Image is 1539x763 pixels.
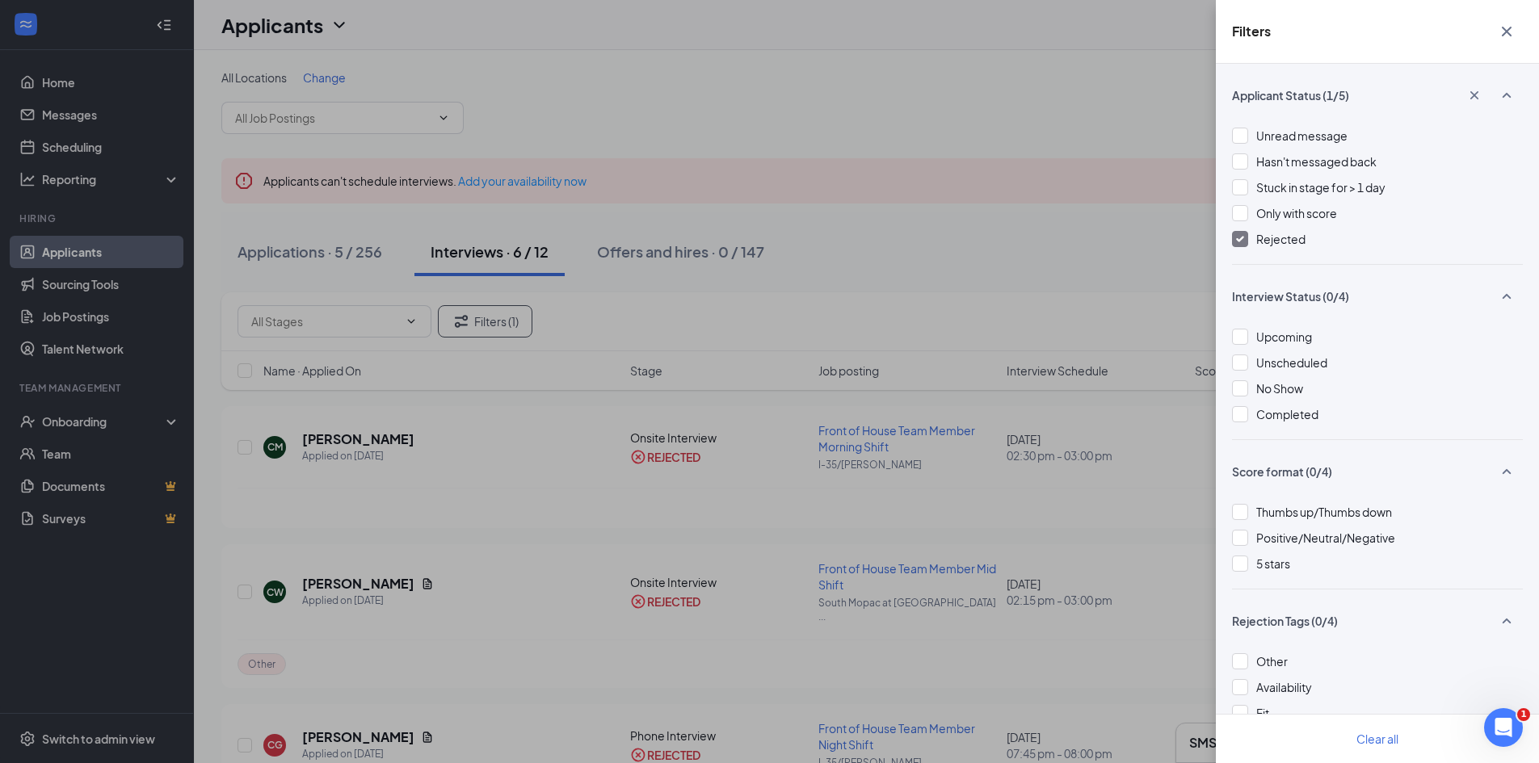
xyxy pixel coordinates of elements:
span: Availability [1256,680,1312,694]
svg: SmallChevronUp [1497,611,1516,631]
span: Other [1256,654,1288,669]
span: 5 stars [1256,556,1290,571]
svg: SmallChevronUp [1497,86,1516,105]
svg: Cross [1497,22,1516,41]
span: Completed [1256,407,1318,421]
span: Positive/Neutral/Negative [1256,530,1395,545]
span: Hasn't messaged back [1256,154,1377,169]
button: SmallChevronUp [1491,80,1523,111]
span: Rejection Tags (0/4) [1232,613,1338,629]
button: SmallChevronUp [1491,281,1523,312]
svg: SmallChevronUp [1497,287,1516,306]
span: Unscheduled [1256,355,1327,370]
svg: Cross [1466,87,1482,103]
span: Only with score [1256,206,1337,220]
span: Thumbs up/Thumbs down [1256,505,1392,519]
button: Cross [1491,16,1523,47]
span: Interview Status (0/4) [1232,288,1349,304]
span: Upcoming [1256,329,1312,344]
span: Score format (0/4) [1232,463,1332,480]
span: Unread message [1256,128,1348,143]
h5: Filters [1232,23,1271,40]
span: Stuck in stage for > 1 day [1256,180,1386,195]
span: 1 [1517,708,1530,721]
img: checkbox [1236,236,1244,242]
span: No Show [1256,381,1303,396]
button: SmallChevronUp [1491,456,1523,487]
span: Rejected [1256,232,1306,246]
svg: SmallChevronUp [1497,462,1516,481]
button: Clear all [1337,723,1418,755]
span: Fit [1256,706,1269,720]
span: Applicant Status (1/5) [1232,87,1349,103]
button: SmallChevronUp [1491,606,1523,636]
button: Cross [1458,82,1491,109]
iframe: Intercom live chat [1484,708,1523,747]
